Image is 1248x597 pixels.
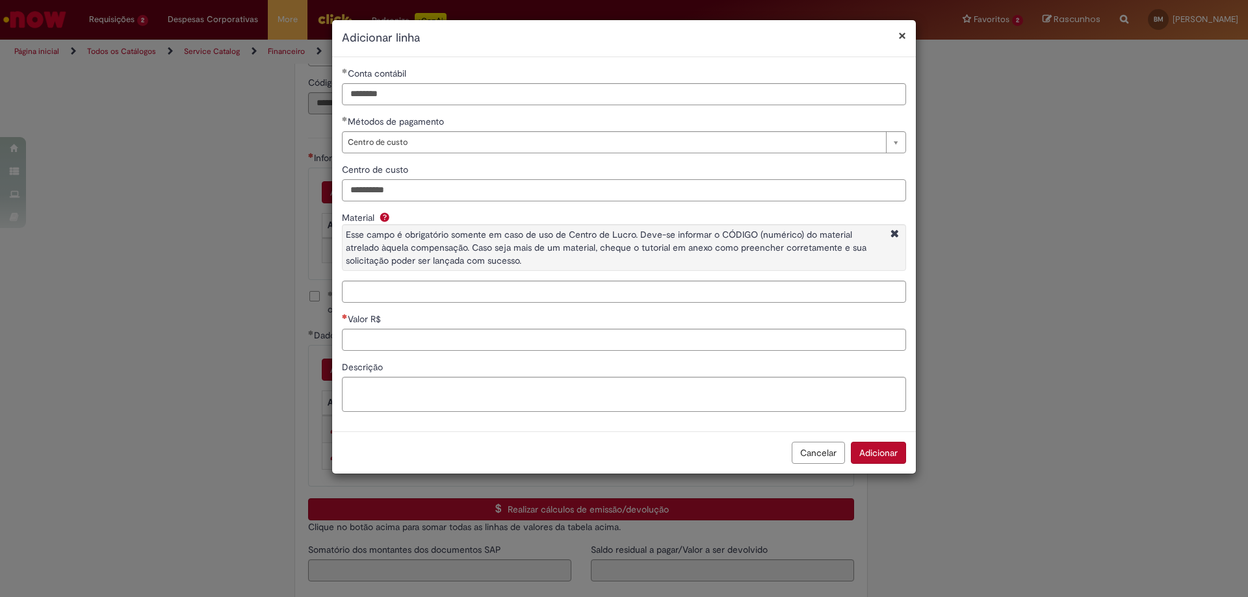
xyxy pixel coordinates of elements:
[342,30,906,47] h2: Adicionar linha
[342,314,348,319] span: Necessários
[342,361,385,373] span: Descrição
[346,229,866,266] span: Esse campo é obrigatório somente em caso de uso de Centro de Lucro. Deve-se informar o CÓDIGO (nu...
[851,442,906,464] button: Adicionar
[377,212,393,222] span: Ajuda para Material
[348,68,409,79] span: Conta contábil
[342,179,906,201] input: Centro de custo
[792,442,845,464] button: Cancelar
[342,212,377,223] span: Material
[887,228,902,242] i: Fechar More information Por question_material
[898,29,906,42] button: Fechar modal
[348,132,879,153] span: Centro de custo
[342,281,906,303] input: Material
[348,116,447,127] span: Métodos de pagamento
[348,313,383,325] span: Valor R$
[342,164,411,175] span: Centro de custo
[342,377,906,412] textarea: Descrição
[342,83,906,105] input: Conta contábil
[342,329,906,351] input: Valor R$
[342,116,348,121] span: Obrigatório Preenchido
[342,68,348,73] span: Obrigatório Preenchido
